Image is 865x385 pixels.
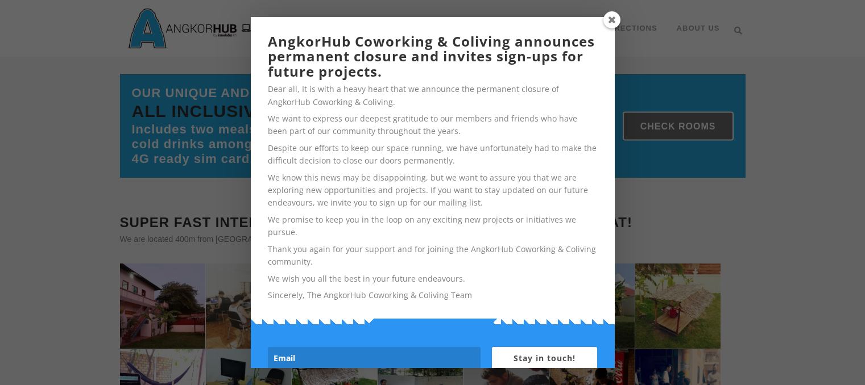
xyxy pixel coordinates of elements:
p: Dear all, It is with a heavy heart that we announce the permanent closure of AngkorHub Coworking ... [268,83,598,108]
p: We promise to keep you in the loop on any exciting new projects or initiatives we pursue. [268,214,598,239]
p: We wish you all the best in your future endeavours. [268,273,598,285]
h2: AngkorHub Coworking & Coliving announces permanent closure and invites sign-ups for future projects. [268,34,598,79]
p: Despite our efforts to keep our space running, we have unfortunately had to make the difficult de... [268,142,598,168]
span: Stay in touch! [514,353,576,363]
p: We want to express our deepest gratitude to our members and friends who have been part of our com... [268,112,598,138]
p: We know this news may be disappointing, but we want to assure you that we are exploring new oppor... [268,171,598,210]
p: Sincerely, The AngkorHub Coworking & Coliving Team [268,289,598,302]
input: Email [268,347,481,369]
button: Stay in touch! [492,347,598,369]
p: Thank you again for your support and for joining the AngkorHub Coworking & Coliving community. [268,243,598,269]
